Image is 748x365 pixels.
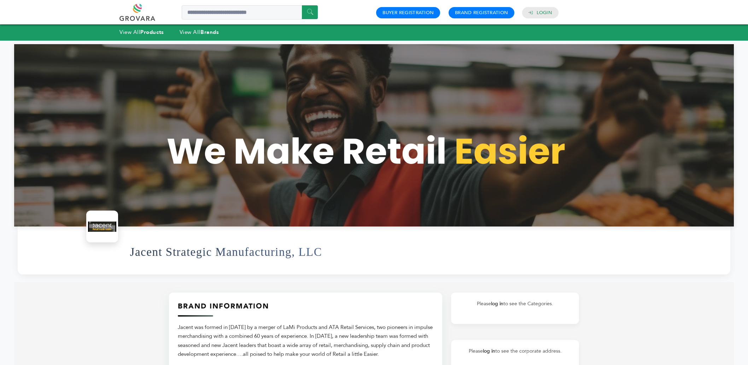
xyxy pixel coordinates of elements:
h1: Jacent Strategic Manufacturing, LLC [130,235,322,269]
a: log in [483,348,495,354]
img: Jacent Strategic Manufacturing, LLC Logo [88,212,116,241]
a: Brand Registration [455,10,508,16]
div: Jacent was formed in [DATE] by a merger of LaMi Products and ATA Retail Services, two pioneers in... [178,323,433,359]
p: Please to see the Categories. [458,300,572,308]
strong: Brands [200,29,219,36]
a: log in [491,300,503,307]
a: Buyer Registration [382,10,434,16]
a: View AllProducts [119,29,164,36]
strong: Products [140,29,164,36]
input: Search a product or brand... [182,5,318,19]
h3: Brand Information [178,301,433,317]
a: View AllBrands [180,29,219,36]
a: Login [537,10,552,16]
p: Please to see the corporate address. [458,347,572,355]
